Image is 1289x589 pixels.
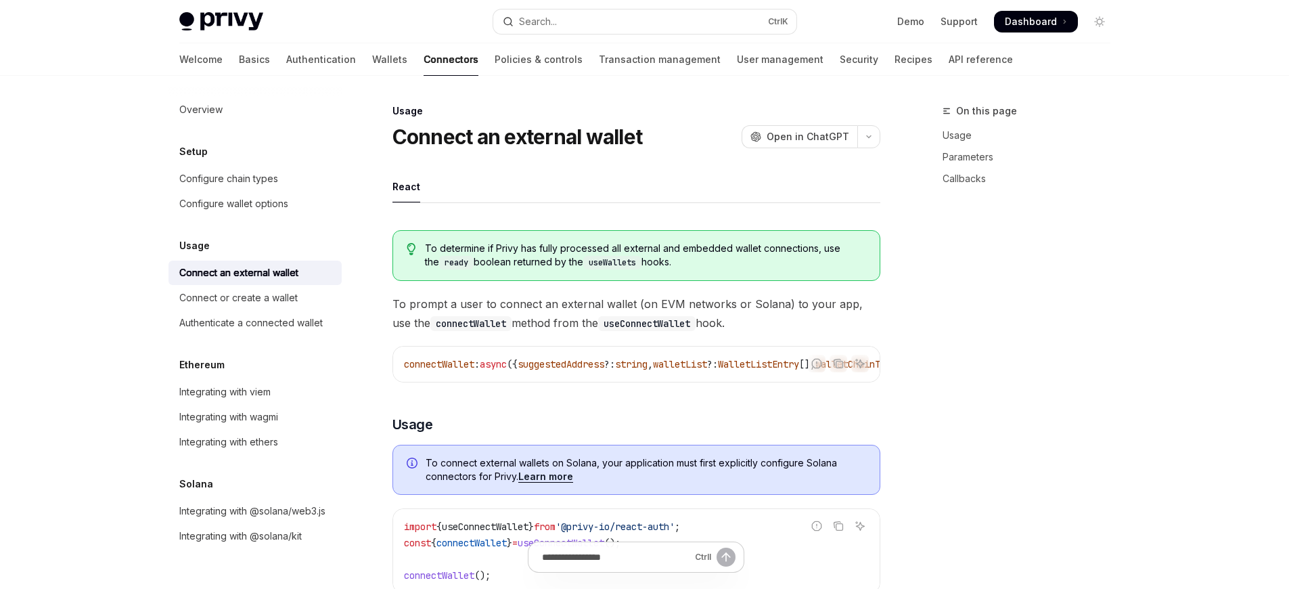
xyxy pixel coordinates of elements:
[168,311,342,335] a: Authenticate a connected wallet
[179,384,271,400] div: Integrating with viem
[1005,15,1057,28] span: Dashboard
[648,358,653,370] span: ,
[179,238,210,254] h5: Usage
[717,548,736,567] button: Send message
[436,521,442,533] span: {
[653,358,707,370] span: walletList
[179,171,278,187] div: Configure chain types
[768,16,788,27] span: Ctrl K
[168,524,342,548] a: Integrating with @solana/kit
[707,358,718,370] span: ?:
[518,358,604,370] span: suggestedAddress
[943,125,1121,146] a: Usage
[168,261,342,285] a: Connect an external wallet
[168,380,342,404] a: Integrating with viem
[604,537,620,549] span: ();
[179,476,213,492] h5: Solana
[480,358,507,370] span: async
[431,537,436,549] span: {
[799,358,815,370] span: [],
[430,316,512,331] code: connectWallet
[675,521,680,533] span: ;
[168,499,342,523] a: Integrating with @solana/web3.js
[519,14,557,30] div: Search...
[897,15,924,28] a: Demo
[830,355,847,372] button: Copy the contents from the code block
[179,12,263,31] img: light logo
[179,315,323,331] div: Authenticate a connected wallet
[168,97,342,122] a: Overview
[1089,11,1110,32] button: Toggle dark mode
[392,125,643,149] h1: Connect an external wallet
[851,517,869,535] button: Ask AI
[556,521,675,533] span: '@privy-io/react-auth'
[851,355,869,372] button: Ask AI
[943,168,1121,190] a: Callbacks
[425,242,865,269] span: To determine if Privy has fully processed all external and embedded wallet connections, use the b...
[168,286,342,310] a: Connect or create a wallet
[179,102,223,118] div: Overview
[404,358,474,370] span: connectWallet
[392,171,420,202] div: React
[718,358,799,370] span: WalletListEntry
[615,358,648,370] span: string
[168,167,342,191] a: Configure chain types
[512,537,518,549] span: =
[407,458,420,471] svg: Info
[542,542,689,572] input: Ask a question...
[528,521,534,533] span: }
[179,196,288,212] div: Configure wallet options
[392,415,433,434] span: Usage
[598,316,696,331] code: useConnectWallet
[583,256,641,269] code: useWallets
[742,125,857,148] button: Open in ChatGPT
[179,528,302,544] div: Integrating with @solana/kit
[808,355,826,372] button: Report incorrect code
[168,192,342,216] a: Configure wallet options
[404,537,431,549] span: const
[474,358,480,370] span: :
[518,471,573,483] a: Learn more
[840,43,878,76] a: Security
[179,265,298,281] div: Connect an external wallet
[179,357,225,373] h5: Ethereum
[179,43,223,76] a: Welcome
[495,43,583,76] a: Policies & controls
[737,43,823,76] a: User management
[239,43,270,76] a: Basics
[767,130,849,144] span: Open in ChatGPT
[426,456,866,483] span: To connect external wallets on Solana, your application must first explicitly configure Solana co...
[943,146,1121,168] a: Parameters
[436,537,507,549] span: connectWallet
[424,43,478,76] a: Connectors
[179,144,208,160] h5: Setup
[372,43,407,76] a: Wallets
[941,15,978,28] a: Support
[168,430,342,454] a: Integrating with ethers
[179,409,278,425] div: Integrating with wagmi
[179,503,325,519] div: Integrating with @solana/web3.js
[407,243,416,255] svg: Tip
[830,517,847,535] button: Copy the contents from the code block
[808,517,826,535] button: Report incorrect code
[534,521,556,533] span: from
[956,103,1017,119] span: On this page
[286,43,356,76] a: Authentication
[392,104,880,118] div: Usage
[493,9,796,34] button: Open search
[604,358,615,370] span: ?:
[507,537,512,549] span: }
[507,358,518,370] span: ({
[404,521,436,533] span: import
[442,521,528,533] span: useConnectWallet
[599,43,721,76] a: Transaction management
[439,256,474,269] code: ready
[168,405,342,429] a: Integrating with wagmi
[518,537,604,549] span: useConnectWallet
[994,11,1078,32] a: Dashboard
[179,434,278,450] div: Integrating with ethers
[392,294,880,332] span: To prompt a user to connect an external wallet (on EVM networks or Solana) to your app, use the m...
[179,290,298,306] div: Connect or create a wallet
[895,43,932,76] a: Recipes
[949,43,1013,76] a: API reference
